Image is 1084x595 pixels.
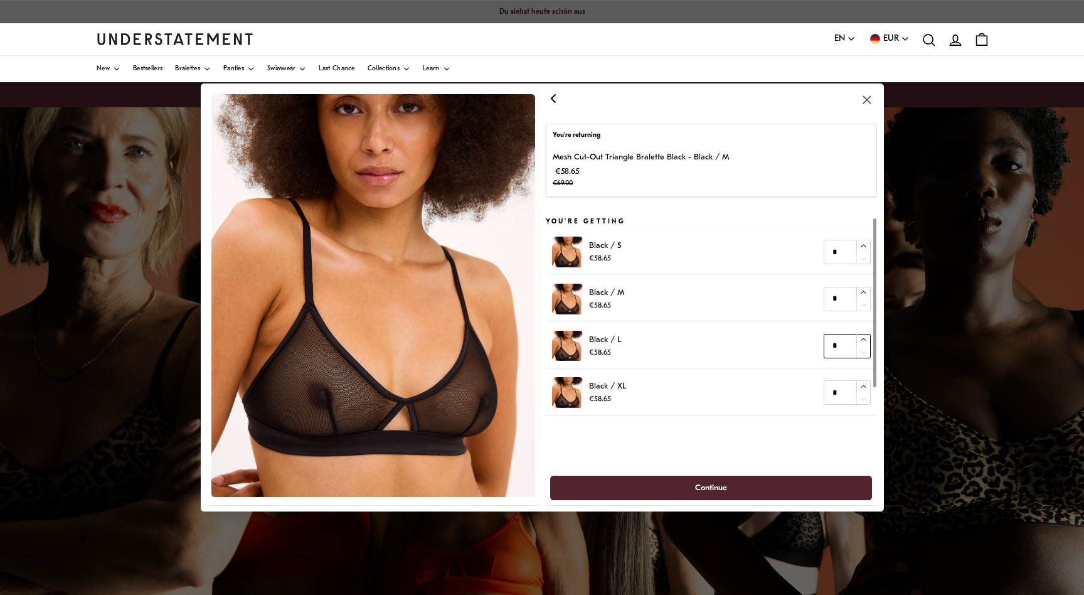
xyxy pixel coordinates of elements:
[589,380,626,393] p: Black / XL
[97,66,110,72] span: New
[589,347,621,359] p: €58.65
[589,394,626,405] p: €58.65
[834,32,856,46] button: EN
[553,131,870,141] p: You're returning
[868,32,910,46] button: EUR
[175,56,211,82] a: Bralettes
[589,253,621,265] p: €58.65
[589,333,621,346] p: Black / L
[589,300,624,312] p: €58.65
[553,165,729,190] p: €58.65
[133,66,162,72] span: Bestsellers
[423,66,440,72] span: Learn
[223,66,244,72] span: Panties
[267,56,306,82] a: Swimwear
[553,180,573,187] strike: €69.00
[589,239,621,252] p: Black / S
[423,56,450,82] a: Learn
[552,237,583,267] img: 7_1c3e4dca-7e5b-46ad-b9af-ba757589ffb8.jpg
[319,66,354,72] span: Last Chance
[883,32,899,46] span: EUR
[97,33,253,45] a: Understatement Homepage
[223,56,255,82] a: Panties
[550,476,872,500] button: Continue
[552,377,583,408] img: 7_1c3e4dca-7e5b-46ad-b9af-ba757589ffb8.jpg
[553,151,729,164] p: Mesh Cut-Out Triangle Bralette Black - Black / M
[695,476,727,500] span: Continue
[834,32,845,46] span: EN
[545,217,877,227] h5: You're getting
[368,56,410,82] a: Collections
[552,331,583,362] img: 7_1c3e4dca-7e5b-46ad-b9af-ba757589ffb8.jpg
[589,286,624,299] p: Black / M
[211,94,535,497] img: 7_1c3e4dca-7e5b-46ad-b9af-ba757589ffb8.jpg
[552,284,583,314] img: 7_1c3e4dca-7e5b-46ad-b9af-ba757589ffb8.jpg
[97,56,120,82] a: New
[133,56,162,82] a: Bestsellers
[319,56,354,82] a: Last Chance
[175,66,200,72] span: Bralettes
[368,66,400,72] span: Collections
[267,66,295,72] span: Swimwear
